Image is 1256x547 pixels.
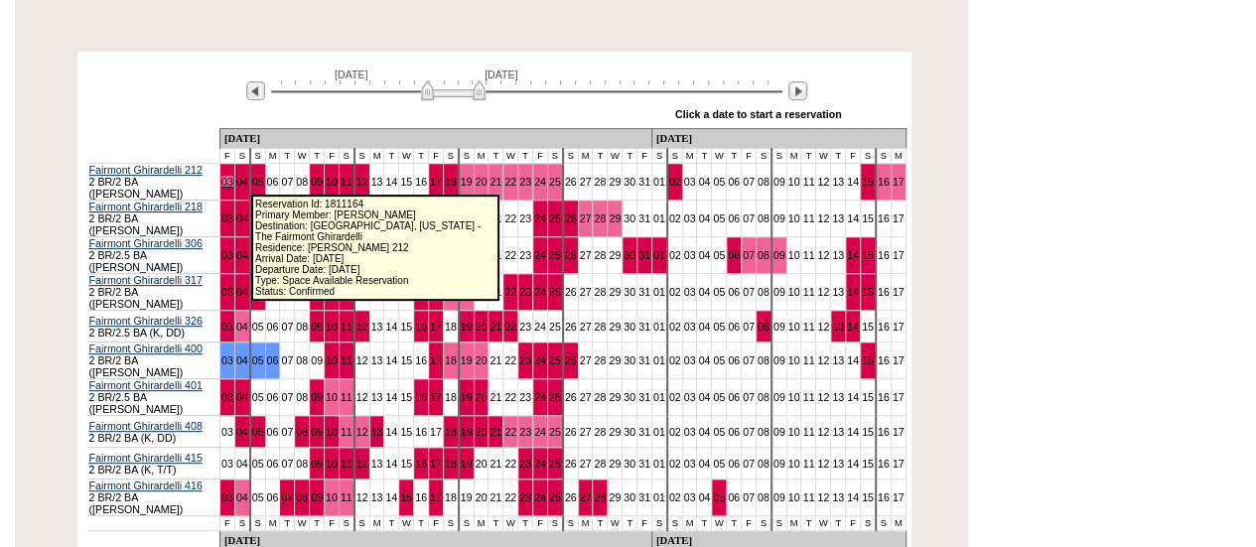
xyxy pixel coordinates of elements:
[697,164,712,201] td: 04
[399,311,414,342] td: 15
[221,491,233,503] a: 03
[476,426,488,438] a: 20
[801,237,816,274] td: 11
[637,274,652,311] td: 31
[743,249,755,261] a: 07
[519,176,531,188] a: 23
[219,129,651,149] td: [DATE]
[831,149,846,164] td: T
[221,176,233,188] a: 03
[443,311,458,342] td: 18
[341,491,352,503] a: 11
[862,286,874,298] a: 15
[252,426,264,438] a: 05
[384,149,399,164] td: T
[534,354,546,366] a: 24
[860,201,875,237] td: 15
[280,311,295,342] td: 07
[534,458,546,470] a: 24
[816,237,831,274] td: 12
[549,212,561,224] a: 25
[637,164,652,201] td: 31
[578,311,593,342] td: 27
[89,201,203,212] a: Fairmont Ghirardelli 218
[816,164,831,201] td: 12
[801,164,816,201] td: 11
[593,149,608,164] td: T
[89,315,203,327] a: Fairmont Ghirardelli 326
[534,491,546,503] a: 24
[311,458,323,470] a: 09
[246,81,265,100] img: Previous
[608,164,623,201] td: 29
[311,321,323,333] a: 09
[221,354,233,366] a: 03
[697,149,712,164] td: T
[565,212,577,224] a: 26
[756,201,770,237] td: 08
[771,149,786,164] td: S
[651,164,666,201] td: 01
[519,426,531,438] a: 23
[326,491,338,503] a: 10
[369,164,384,201] td: 13
[489,426,501,438] a: 21
[399,164,414,201] td: 15
[758,321,769,333] a: 08
[89,452,203,464] a: Fairmont Ghirardelli 415
[742,274,757,311] td: 07
[651,129,906,149] td: [DATE]
[265,311,280,342] td: 06
[594,212,606,224] a: 28
[236,491,248,503] a: 04
[339,149,353,164] td: S
[341,458,352,470] a: 11
[623,274,637,311] td: 30
[87,201,220,237] td: 2 BR/2 BA ([PERSON_NAME])
[624,249,635,261] a: 30
[89,342,203,354] a: Fairmont Ghirardelli 400
[876,274,891,311] td: 16
[326,176,338,188] a: 10
[727,164,742,201] td: 06
[712,201,727,237] td: 05
[335,68,368,80] span: [DATE]
[637,201,652,237] td: 31
[831,164,846,201] td: 13
[504,176,516,188] a: 22
[280,164,295,201] td: 07
[503,201,518,237] td: 22
[489,176,501,188] a: 21
[801,149,816,164] td: T
[580,212,592,224] a: 27
[87,237,220,274] td: 2 BR/2.5 BA ([PERSON_NAME])
[87,311,220,342] td: 2 BR/2.5 BA (K, DD)
[786,164,801,201] td: 10
[563,274,578,311] td: 26
[87,164,220,201] td: 2 BR/2 BA ([PERSON_NAME])
[563,149,578,164] td: S
[371,426,383,438] a: 13
[563,311,578,342] td: 26
[234,149,249,164] td: S
[651,201,666,237] td: 01
[504,426,516,438] a: 22
[860,149,875,164] td: S
[311,176,323,188] a: 09
[771,201,786,237] td: 09
[756,274,770,311] td: 08
[593,164,608,201] td: 28
[697,274,712,311] td: 04
[682,201,697,237] td: 03
[549,176,561,188] a: 25
[221,321,233,333] a: 03
[326,354,338,366] a: 10
[534,426,546,438] a: 24
[593,311,608,342] td: 28
[682,237,697,274] td: 03
[236,176,248,188] a: 04
[341,176,352,188] a: 11
[485,68,518,80] span: [DATE]
[831,201,846,237] td: 13
[369,311,384,342] td: 13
